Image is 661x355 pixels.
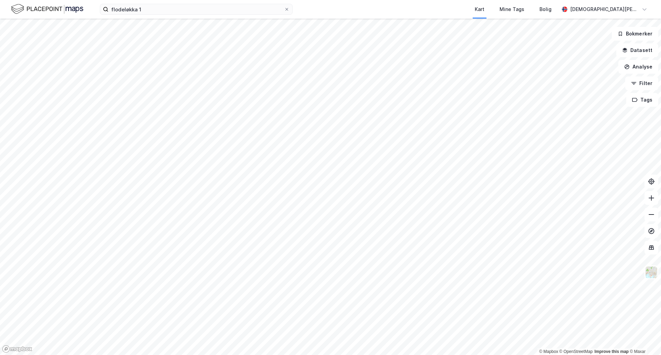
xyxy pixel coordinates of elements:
[618,60,658,74] button: Analyse
[625,76,658,90] button: Filter
[626,93,658,107] button: Tags
[570,5,639,13] div: [DEMOGRAPHIC_DATA][PERSON_NAME]
[612,27,658,41] button: Bokmerker
[645,266,658,279] img: Z
[475,5,484,13] div: Kart
[539,349,558,354] a: Mapbox
[627,322,661,355] iframe: Chat Widget
[595,349,629,354] a: Improve this map
[11,3,83,15] img: logo.f888ab2527a4732fd821a326f86c7f29.svg
[559,349,593,354] a: OpenStreetMap
[627,322,661,355] div: Kontrollprogram for chat
[2,345,32,353] a: Mapbox homepage
[539,5,552,13] div: Bolig
[616,43,658,57] button: Datasett
[108,4,284,14] input: Søk på adresse, matrikkel, gårdeiere, leietakere eller personer
[500,5,524,13] div: Mine Tags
